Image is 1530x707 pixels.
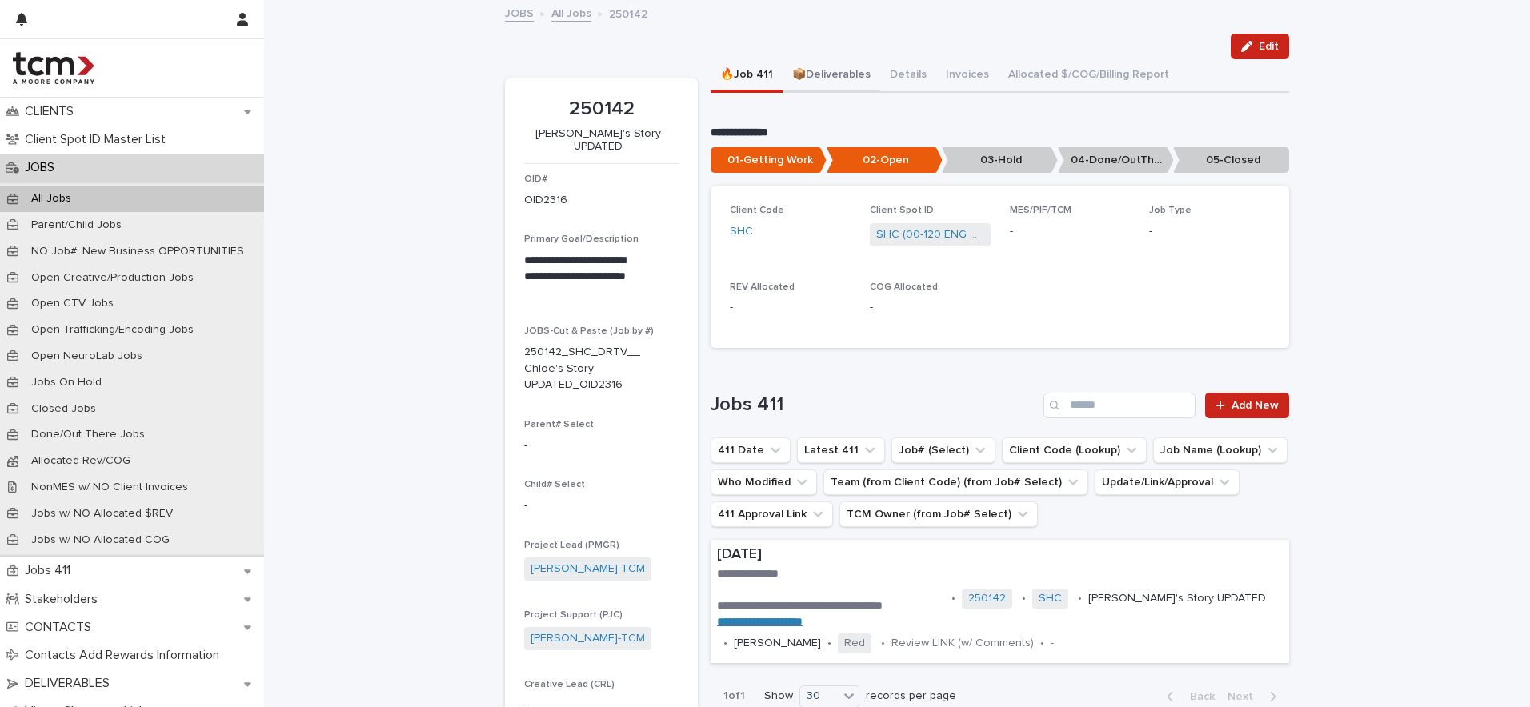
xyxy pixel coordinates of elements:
[524,541,619,550] span: Project Lead (PMGR)
[551,3,591,22] a: All Jobs
[1259,41,1279,52] span: Edit
[524,344,640,393] p: 250142_SHC_DRTV__Chloe's Story UPDATED_OID2316
[18,271,206,285] p: Open Creative/Production Jobs
[531,561,645,577] a: [PERSON_NAME]-TCM
[891,437,995,463] button: Job# (Select)
[505,3,534,22] a: JOBS
[838,633,871,653] span: Red
[936,59,999,93] button: Invoices
[1180,691,1215,702] span: Back
[891,637,1034,650] p: Review LINK (w/ Comments)
[18,620,104,635] p: CONTACTS
[942,147,1058,174] p: 03-Hold
[711,59,783,93] button: 🔥Job 411
[1149,206,1192,215] span: Job Type
[1173,147,1289,174] p: 05-Closed
[730,282,795,292] span: REV Allocated
[1010,223,1131,240] p: -
[524,127,672,154] p: [PERSON_NAME]'s Story UPDATED
[18,297,126,310] p: Open CTV Jobs
[18,245,257,258] p: NO Job#: New Business OPPORTUNITIES
[800,688,839,705] div: 30
[1039,592,1062,605] a: SHC
[609,4,647,22] p: 250142
[531,630,645,647] a: [PERSON_NAME]-TCM
[18,481,201,494] p: NonMES w/ NO Client Invoices
[524,420,594,429] span: Parent# Select
[1228,691,1263,702] span: Next
[783,59,880,93] button: 📦Deliverables
[18,104,86,119] p: CLIENTS
[711,393,1037,417] h1: Jobs 411
[524,192,567,209] p: OID2316
[1088,592,1266,605] p: [PERSON_NAME]'s Story UPDATED
[1051,637,1054,650] p: -
[1232,400,1279,411] span: Add New
[1154,689,1221,704] button: Back
[866,689,956,703] p: records per page
[1221,689,1289,704] button: Next
[524,437,679,454] p: -
[524,680,615,689] span: Creative Lead (CRL)
[18,350,155,363] p: Open NeuroLab Jobs
[951,592,955,605] p: •
[711,437,791,463] button: 411 Date
[764,689,793,703] p: Show
[717,546,1283,564] p: [DATE]
[18,160,67,175] p: JOBS
[1149,223,1270,240] p: -
[823,469,1088,495] button: Team (from Client Code) (from Job# Select)
[870,299,991,316] p: -
[524,326,654,336] span: JOBS-Cut & Paste (Job by #)
[18,563,83,578] p: Jobs 411
[13,52,94,84] img: 4hMmSqQkux38exxPVZHQ
[870,282,938,292] span: COG Allocated
[1043,393,1196,418] input: Search
[1231,34,1289,59] button: Edit
[734,637,821,650] p: [PERSON_NAME]
[711,147,827,174] p: 01-Getting Work
[999,59,1179,93] button: Allocated $/COG/Billing Report
[1205,393,1289,418] a: Add New
[18,218,134,232] p: Parent/Child Jobs
[1002,437,1147,463] button: Client Code (Lookup)
[839,501,1038,527] button: TCM Owner (from Job# Select)
[524,497,679,514] p: -
[18,592,110,607] p: Stakeholders
[524,234,639,244] span: Primary Goal/Description
[1153,437,1288,463] button: Job Name (Lookup)
[1095,469,1240,495] button: Update/Link/Approval
[870,206,934,215] span: Client Spot ID
[524,174,547,184] span: OID#
[730,223,753,240] a: SHC
[827,637,831,650] p: •
[876,226,984,243] a: SHC (00-120 ENG Spots)
[1010,206,1071,215] span: MES/PIF/TCM
[1040,637,1044,650] p: •
[18,428,158,441] p: Done/Out There Jobs
[880,59,936,93] button: Details
[18,376,114,389] p: Jobs On Hold
[524,480,585,489] span: Child# Select
[18,192,84,206] p: All Jobs
[18,676,122,691] p: DELIVERABLES
[711,469,817,495] button: Who Modified
[18,648,232,663] p: Contacts Add Rewards Information
[524,98,679,121] p: 250142
[827,147,943,174] p: 02-Open
[524,610,623,620] span: Project Support (PJC)
[18,323,206,337] p: Open Trafficking/Encoding Jobs
[797,437,885,463] button: Latest 411
[730,206,784,215] span: Client Code
[968,592,1006,605] a: 250142
[711,501,833,527] button: 411 Approval Link
[881,637,885,650] p: •
[1078,592,1082,605] p: •
[18,507,186,521] p: Jobs w/ NO Allocated $REV
[18,454,143,468] p: Allocated Rev/COG
[1058,147,1174,174] p: 04-Done/OutThere
[1022,592,1026,605] p: •
[730,299,851,316] p: -
[18,132,178,147] p: Client Spot ID Master List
